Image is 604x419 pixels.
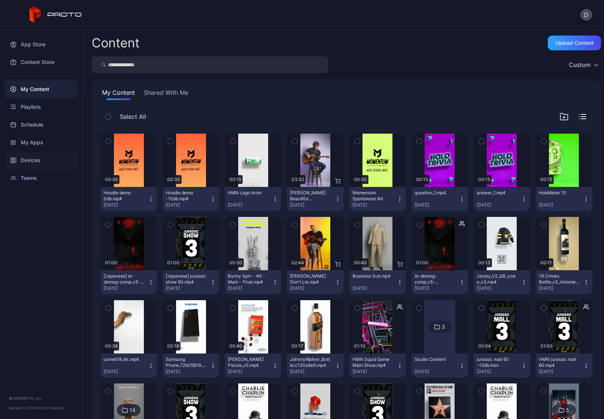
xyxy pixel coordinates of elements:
div: answer_1.mp4 [477,190,517,196]
div: Studio Content [415,356,455,362]
button: HMN Squid Game Main Show.mp4[DATE] [350,353,406,378]
a: Terms Of Service [34,406,65,410]
div: [DATE] [539,285,583,291]
div: [DATE] [477,369,521,375]
button: [PERSON_NAME] Don't Lie.mp4[DATE] [287,270,343,294]
div: HMN Logo Anim [228,190,269,196]
button: jurassic mall 60 -15db.mov[DATE] [474,353,530,378]
button: Bunny Spin - 4K - Main - Final.mp4[DATE] [225,270,281,294]
button: [Japanese] st-demog-comp_v5-VO_1(1).mp4[DATE] [101,270,157,294]
button: answer_1.mp4[DATE] [474,187,530,211]
div: camelV8_4k.mp4 [104,356,144,362]
button: Jersey_V2_QR_code_v3.mp4[DATE] [474,270,530,294]
div: jurassic mall 60 -15db.mov [477,356,517,368]
button: Shared With Me [142,88,190,100]
button: [PERSON_NAME] Beautiful Disaster.mp4[DATE] [287,187,343,211]
div: Momentum Sportswear Ad [352,190,393,202]
div: Billy Morrison's Beautiful Disaster.mp4 [290,190,331,202]
div: JohnnyWalker_Bottle.c130a8e5.mp4 [290,356,331,368]
button: HMN jurassic mall 60.mp4[DATE] [536,353,592,378]
div: Jersey_V2_QR_code_v3.mp4 [477,273,517,285]
button: [PERSON_NAME] Pieces_v5.mp4[DATE] [225,353,281,378]
a: App Store [4,36,78,53]
a: My Content [4,80,78,98]
div: Hoodie demo -10db.mp4 [166,190,206,202]
div: My Apps [4,134,78,151]
button: HoloWater 15[DATE] [536,187,592,211]
div: [DATE] [477,202,521,208]
div: [DATE] [104,202,148,208]
div: [DATE] [352,202,397,208]
span: Select All [120,112,146,121]
button: Hoodie demo -10db.mp4[DATE] [163,187,219,211]
div: Content Store [4,53,78,71]
div: 5 [566,407,569,413]
div: HMN jurassic mall 60.mp4 [539,356,580,368]
a: Teams [4,169,78,187]
span: Version 1.12.0 • [9,406,34,410]
div: Hoodie demo 0db.mp4 [104,190,144,202]
button: Upload Content [548,36,601,50]
div: [DATE] [352,285,397,291]
div: [DATE] [352,369,397,375]
button: Samsung Phone.72b05819.mp4[DATE] [163,353,219,378]
div: Ryan Pollie's Don't Lie.mp4 [290,273,331,285]
div: [DATE] [104,369,148,375]
div: [Japanese] jurassic show 60.mp4 [166,273,206,285]
div: [DATE] [166,202,210,208]
button: [Japanese] jurassic show 60.mp4[DATE] [163,270,219,294]
a: Devices [4,151,78,169]
div: [DATE] [290,369,334,375]
button: D [580,9,592,21]
div: [DATE] [228,285,272,291]
button: Custom [565,56,601,73]
button: 19 Crimes Bottle_v5_Holomedia.mp4[DATE] [536,270,592,294]
div: Samsung Phone.72b05819.mp4 [166,356,206,368]
div: 14 [129,407,135,413]
div: [DATE] [290,285,334,291]
button: JohnnyWalker_Bottle.c130a8e5.mp4[DATE] [287,353,343,378]
div: Reese Pieces_v5.mp4 [228,356,269,368]
div: [DATE] [166,369,210,375]
div: [DATE] [539,202,583,208]
div: Upload Content [556,40,594,46]
div: [DATE] [415,285,459,291]
div: HoloWater 15 [539,190,580,196]
div: [DATE] [228,369,272,375]
div: 19 Crimes Bottle_v5_Holomedia.mp4 [539,273,580,285]
div: [DATE] [415,202,459,208]
div: [DATE] [228,202,272,208]
div: [DATE] [539,369,583,375]
div: [DATE] [415,369,459,375]
div: Content [92,37,139,49]
div: [DATE] [166,285,210,291]
div: st-demog-comp_v5-VO_1(1).mp4 [415,273,455,285]
button: HMN Logo Anim[DATE] [225,187,281,211]
div: question_1.mp4 [415,190,455,196]
div: Custom [569,61,591,68]
div: Business Suit.mp4 [352,273,393,279]
div: [DATE] [104,285,148,291]
div: Bunny Spin - 4K - Main - Final.mp4 [228,273,269,285]
button: Business Suit.mp4[DATE] [350,270,406,294]
button: Momentum Sportswear Ad[DATE] [350,187,406,211]
button: st-demog-comp_v5-VO_1(1).mp4[DATE] [412,270,468,294]
div: © 2025 PROTO, Inc. [9,395,74,401]
div: [DATE] [477,285,521,291]
button: Hoodie demo 0db.mp4[DATE] [101,187,157,211]
button: My Content [101,88,136,100]
div: 3 [442,324,445,330]
button: camelV8_4k.mp4[DATE] [101,353,157,378]
a: Playlists [4,98,78,116]
button: question_1.mp4[DATE] [412,187,468,211]
button: Studio Content[DATE] [412,353,468,378]
div: [DATE] [290,202,334,208]
a: Schedule [4,116,78,134]
div: [Japanese] st-demog-comp_v5-VO_1(1).mp4 [104,273,144,285]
